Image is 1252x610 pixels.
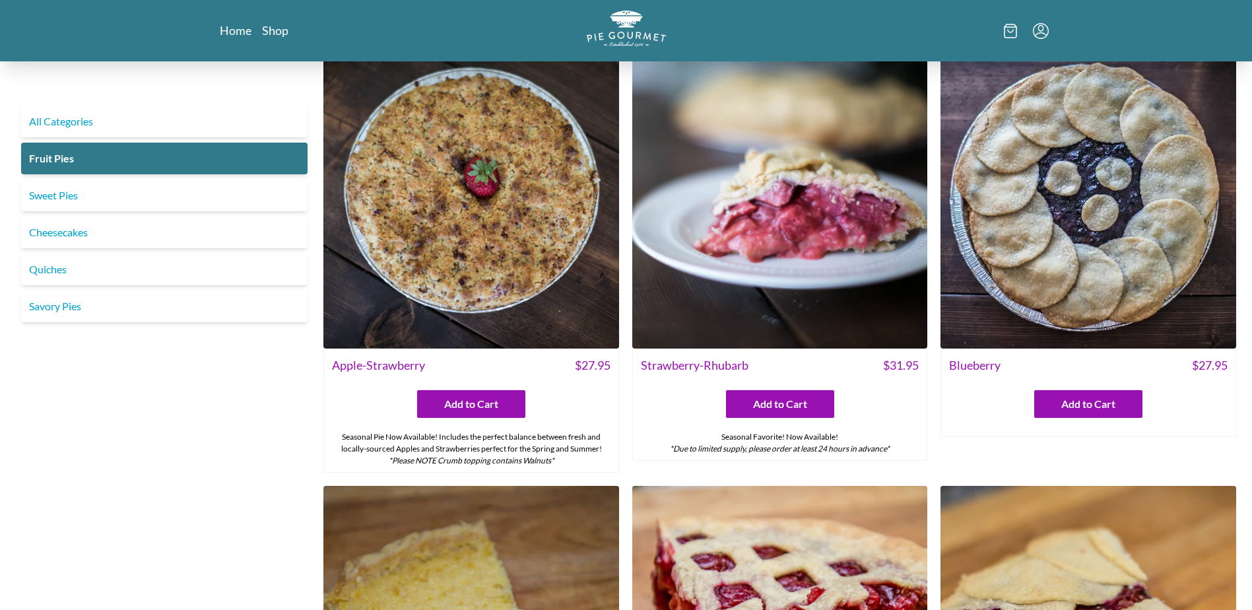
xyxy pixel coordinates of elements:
[940,53,1236,349] img: Blueberry
[21,106,308,137] a: All Categories
[575,356,610,374] span: $ 27.95
[262,22,288,38] a: Shop
[670,444,890,454] em: *Due to limited supply, please order at least 24 hours in advance*
[324,426,618,472] div: Seasonal Pie Now Available! Includes the perfect balance between fresh and locally-sourced Apples...
[1033,23,1049,39] button: Menu
[641,356,748,374] span: Strawberry-Rhubarb
[633,426,927,460] div: Seasonal Favorite! Now Available!
[332,356,425,374] span: Apple-Strawberry
[632,53,928,349] img: Strawberry-Rhubarb
[21,143,308,174] a: Fruit Pies
[21,290,308,322] a: Savory Pies
[389,456,554,465] em: *Please NOTE Crumb topping contains Walnuts*
[726,390,834,418] button: Add to Cart
[21,180,308,211] a: Sweet Pies
[949,356,1001,374] span: Blueberry
[444,396,498,412] span: Add to Cart
[1192,356,1228,374] span: $ 27.95
[417,390,525,418] button: Add to Cart
[1061,396,1115,412] span: Add to Cart
[587,11,666,47] img: logo
[753,396,807,412] span: Add to Cart
[1034,390,1142,418] button: Add to Cart
[21,254,308,285] a: Quiches
[587,11,666,51] a: Logo
[323,53,619,349] img: Apple-Strawberry
[220,22,251,38] a: Home
[883,356,919,374] span: $ 31.95
[21,217,308,248] a: Cheesecakes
